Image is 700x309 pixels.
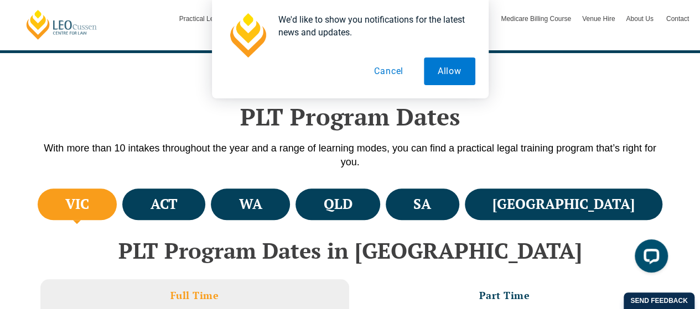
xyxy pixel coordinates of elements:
h4: ACT [151,195,178,213]
button: Allow [424,57,475,85]
img: notification icon [225,13,269,57]
h3: Full Time [170,289,219,302]
div: We'd like to show you notifications for the latest news and updates. [269,13,475,39]
h4: SA [413,195,431,213]
iframe: LiveChat chat widget [626,235,672,281]
button: Cancel [360,57,417,85]
h4: WA [239,195,262,213]
h3: Part Time [479,289,530,302]
h2: PLT Program Dates in [GEOGRAPHIC_DATA] [35,238,666,263]
h4: VIC [65,195,89,213]
h4: [GEOGRAPHIC_DATA] [492,195,635,213]
h2: PLT Program Dates [35,103,666,130]
h4: QLD [323,195,352,213]
p: With more than 10 intakes throughout the year and a range of learning modes, you can find a pract... [35,142,666,169]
